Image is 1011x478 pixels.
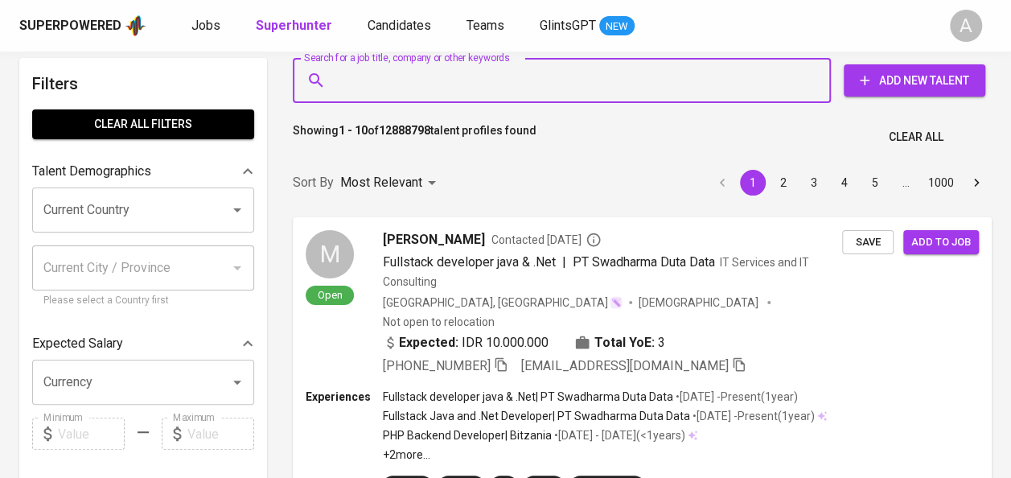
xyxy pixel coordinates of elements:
[850,233,886,252] span: Save
[491,232,602,248] span: Contacted [DATE]
[383,333,549,352] div: IDR 10.000.000
[383,256,809,288] span: IT Services and IT Consulting
[339,124,368,137] b: 1 - 10
[552,427,685,443] p: • [DATE] - [DATE] ( <1 years )
[844,64,985,97] button: Add New Talent
[964,170,989,196] button: Go to next page
[383,389,673,405] p: Fullstack developer java & .Net | PT Swadharma Duta Data
[771,170,796,196] button: Go to page 2
[466,16,508,36] a: Teams
[383,254,556,270] span: Fullstack developer java & .Net
[32,71,254,97] h6: Filters
[658,333,665,352] span: 3
[32,109,254,139] button: Clear All filters
[32,162,151,181] p: Talent Demographics
[889,127,943,147] span: Clear All
[521,358,729,373] span: [EMAIL_ADDRESS][DOMAIN_NAME]
[540,16,635,36] a: GlintsGPT NEW
[466,18,504,33] span: Teams
[306,389,383,405] p: Experiences
[832,170,857,196] button: Go to page 4
[383,358,491,373] span: [PHONE_NUMBER]
[32,155,254,187] div: Talent Demographics
[226,199,249,221] button: Open
[862,170,888,196] button: Go to page 5
[368,16,434,36] a: Candidates
[19,14,146,38] a: Superpoweredapp logo
[673,389,798,405] p: • [DATE] - Present ( 1 year )
[293,122,536,152] p: Showing of talent profiles found
[191,18,220,33] span: Jobs
[125,14,146,38] img: app logo
[903,230,979,255] button: Add to job
[43,293,243,309] p: Please select a Country first
[32,328,254,360] div: Expected Salary
[191,16,224,36] a: Jobs
[801,170,827,196] button: Go to page 3
[610,296,623,309] img: magic_wand.svg
[58,418,125,450] input: Value
[923,170,959,196] button: Go to page 1000
[187,418,254,450] input: Value
[383,408,690,424] p: Fullstack Java and .Net Developer | PT Swadharma Duta Data
[226,371,249,394] button: Open
[311,288,349,302] span: Open
[857,71,972,91] span: Add New Talent
[383,230,485,249] span: [PERSON_NAME]
[893,175,919,191] div: …
[306,230,354,278] div: M
[383,427,552,443] p: PHP Backend Developer | Bitzania
[383,314,495,330] p: Not open to relocation
[256,18,332,33] b: Superhunter
[256,16,335,36] a: Superhunter
[368,18,431,33] span: Candidates
[399,333,458,352] b: Expected:
[340,168,442,198] div: Most Relevant
[586,232,602,248] svg: By Batam recruiter
[707,170,992,196] nav: pagination navigation
[842,230,894,255] button: Save
[740,170,766,196] button: page 1
[293,173,334,192] p: Sort By
[911,233,971,252] span: Add to job
[45,114,241,134] span: Clear All filters
[540,18,596,33] span: GlintsGPT
[383,447,827,463] p: +2 more ...
[882,122,950,152] button: Clear All
[340,173,422,192] p: Most Relevant
[573,254,715,270] span: PT Swadharma Duta Data
[594,333,655,352] b: Total YoE:
[639,295,761,311] span: [DEMOGRAPHIC_DATA]
[599,19,635,35] span: NEW
[19,17,121,35] div: Superpowered
[950,10,982,42] div: A
[32,334,123,353] p: Expected Salary
[383,295,623,311] div: [GEOGRAPHIC_DATA], [GEOGRAPHIC_DATA]
[379,124,430,137] b: 12888798
[690,408,815,424] p: • [DATE] - Present ( 1 year )
[562,253,566,272] span: |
